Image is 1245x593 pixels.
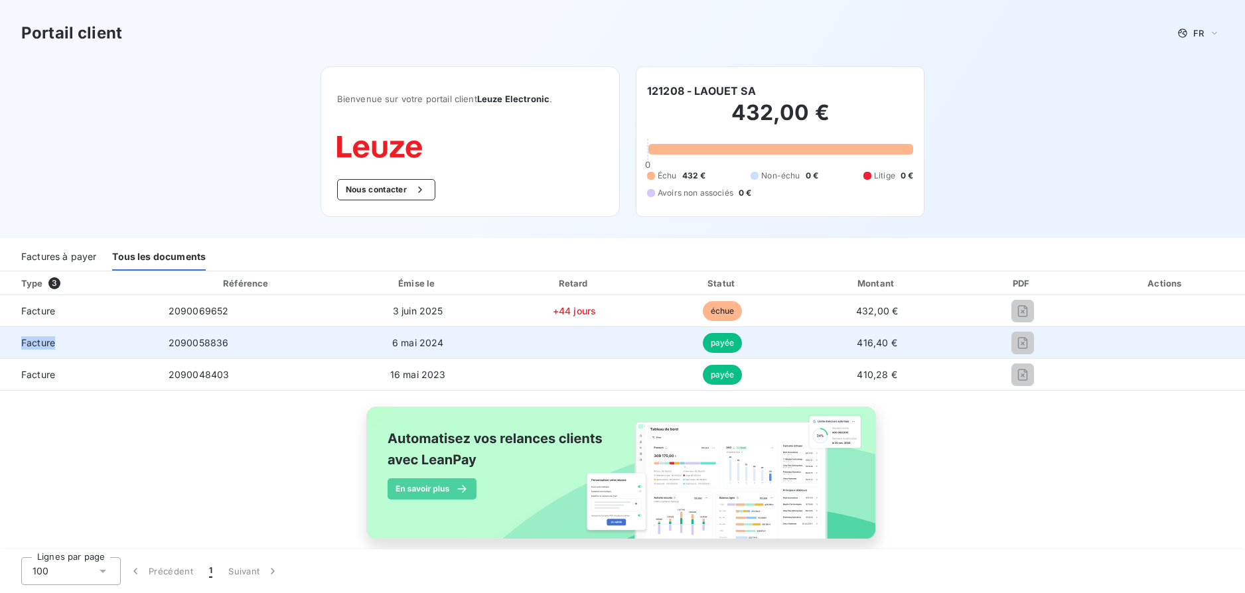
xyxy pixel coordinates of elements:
[337,94,603,104] span: Bienvenue sur votre portail client .
[220,557,287,585] button: Suivant
[901,170,913,182] span: 0 €
[647,99,913,139] h2: 432,00 €
[21,21,122,45] h3: Portail client
[682,170,706,182] span: 432 €
[703,365,743,385] span: payée
[209,564,212,578] span: 1
[961,277,1084,290] div: PDF
[658,170,677,182] span: Échu
[1193,28,1204,38] span: FR
[11,336,147,350] span: Facture
[553,305,596,316] span: +44 jours
[856,305,898,316] span: 432,00 €
[703,333,743,353] span: payée
[11,304,147,318] span: Facture
[223,278,268,289] div: Référence
[761,170,800,182] span: Non-échu
[201,557,220,585] button: 1
[13,277,155,290] div: Type
[806,170,818,182] span: 0 €
[33,564,48,578] span: 100
[652,277,792,290] div: Statut
[337,179,435,200] button: Nous contacter
[390,369,446,380] span: 16 mai 2023
[857,337,897,348] span: 416,40 €
[121,557,201,585] button: Précédent
[11,368,147,381] span: Facture
[477,94,549,104] span: Leuze Electronic
[48,277,60,289] span: 3
[739,187,751,199] span: 0 €
[354,399,891,562] img: banner
[857,369,897,380] span: 410,28 €
[1090,277,1242,290] div: Actions
[169,305,229,316] span: 2090069652
[392,337,444,348] span: 6 mai 2024
[393,305,443,316] span: 3 juin 2025
[337,136,422,158] img: Company logo
[647,83,756,99] h6: 121208 - LAOUET SA
[874,170,895,182] span: Litige
[645,159,650,170] span: 0
[339,277,497,290] div: Émise le
[502,277,647,290] div: Retard
[21,243,96,271] div: Factures à payer
[112,243,206,271] div: Tous les documents
[169,369,230,380] span: 2090048403
[703,301,743,321] span: échue
[798,277,956,290] div: Montant
[169,337,229,348] span: 2090058836
[658,187,733,199] span: Avoirs non associés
